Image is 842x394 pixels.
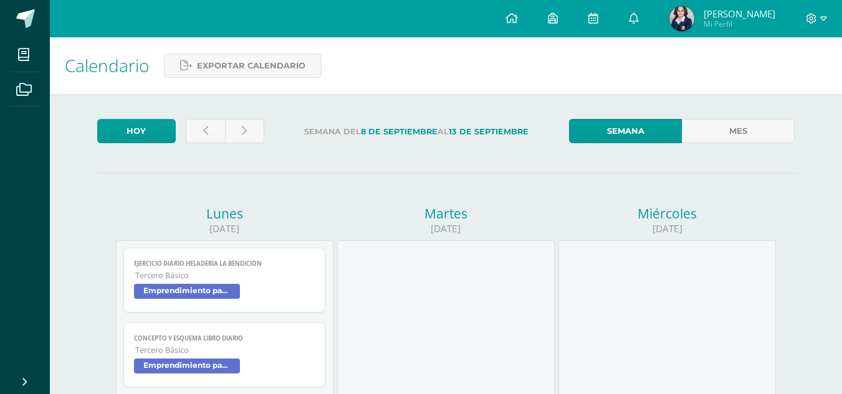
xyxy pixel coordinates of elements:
span: Emprendimiento para la Productividad [134,359,240,373]
span: Tercero Básico [135,270,315,281]
span: Concepto y esquema libro diario [134,334,315,342]
div: Lunes [116,205,333,222]
span: Exportar calendario [197,54,305,77]
div: Miércoles [558,205,776,222]
span: Ejercicio Diario Heladería la Bendición [134,260,315,268]
span: Tercero Básico [135,345,315,355]
a: Semana [569,119,682,143]
label: Semana del al [274,119,559,144]
span: Emprendimiento para la Productividad [134,284,240,299]
span: Calendario [65,54,149,77]
div: [DATE] [337,222,555,235]
span: [PERSON_NAME] [704,7,775,20]
a: Concepto y esquema libro diarioTercero BásicoEmprendimiento para la Productividad [123,322,326,387]
a: Exportar calendario [164,54,322,78]
a: Ejercicio Diario Heladería la BendiciónTercero BásicoEmprendimiento para la Productividad [123,248,326,312]
strong: 8 de Septiembre [361,127,438,136]
div: [DATE] [558,222,776,235]
a: Mes [682,119,795,143]
div: [DATE] [116,222,333,235]
strong: 13 de Septiembre [449,127,529,136]
img: e6cf5b90d654effd434c7d219b723691.png [669,6,694,31]
span: Mi Perfil [704,19,775,29]
a: Hoy [97,119,176,143]
div: Martes [337,205,555,222]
